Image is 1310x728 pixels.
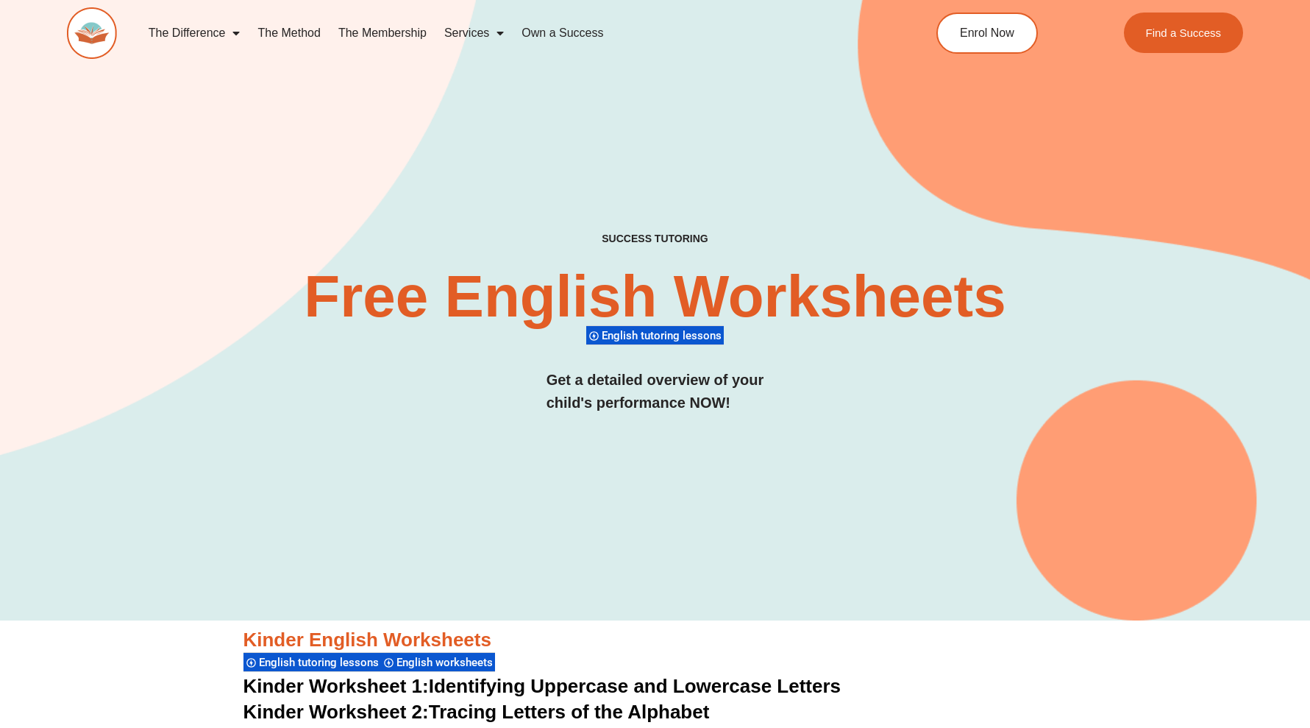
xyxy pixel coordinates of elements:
a: Own a Success [513,16,612,50]
h4: SUCCESS TUTORING​ [481,233,830,245]
span: English tutoring lessons [602,329,726,342]
span: Kinder Worksheet 1: [243,675,429,697]
a: Enrol Now [936,13,1038,54]
a: Kinder Worksheet 1:Identifying Uppercase and Lowercase Letters [243,675,841,697]
nav: Menu [140,16,869,50]
div: English tutoring lessons [243,652,381,672]
h3: Get a detailed overview of your child's performance NOW! [547,369,764,414]
h2: Free English Worksheets​ [267,267,1044,326]
span: English worksheets [396,656,497,669]
a: The Membership [330,16,435,50]
div: English worksheets [381,652,495,672]
span: English tutoring lessons [259,656,383,669]
span: Kinder Worksheet 2: [243,701,429,723]
h3: Kinder English Worksheets [243,628,1067,653]
a: Services [435,16,513,50]
a: The Difference [140,16,249,50]
a: The Method [249,16,329,50]
iframe: Chat Widget [1236,657,1310,728]
span: Enrol Now [960,27,1014,39]
a: Kinder Worksheet 2:Tracing Letters of the Alphabet [243,701,710,723]
span: Find a Success [1146,27,1222,38]
div: English tutoring lessons [586,325,724,345]
a: Find a Success [1124,13,1244,53]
